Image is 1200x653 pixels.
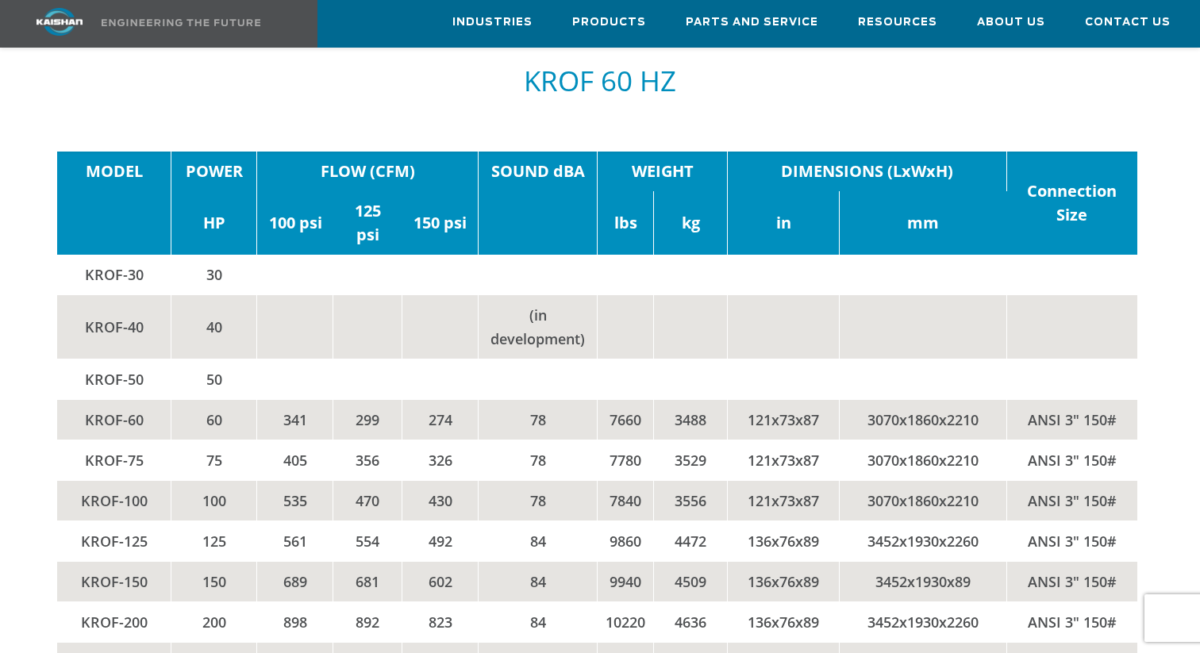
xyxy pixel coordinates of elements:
td: 405 [257,440,333,481]
span: Resources [858,13,937,32]
a: Contact Us [1085,1,1171,44]
td: 3452x1930x2260 [840,521,1007,562]
td: POWER [171,152,257,191]
td: lbs [598,191,654,255]
a: Resources [858,1,937,44]
a: Products [572,1,646,44]
td: 78 [479,440,598,481]
td: 78 [479,400,598,440]
td: 561 [257,521,333,562]
td: 681 [333,562,402,602]
td: HP [171,191,257,255]
img: Engineering the future [102,19,260,26]
td: KROF-60 [57,400,171,440]
td: 492 [402,521,479,562]
td: 4472 [654,521,728,562]
span: Parts and Service [686,13,818,32]
td: 326 [402,440,479,481]
td: 150 [171,562,257,602]
td: 554 [333,521,402,562]
td: 60 [171,400,257,440]
td: 3452x1930x89 [840,562,1007,602]
td: 356 [333,440,402,481]
td: 689 [257,562,333,602]
td: 125 [171,521,257,562]
td: MODEL [57,152,171,191]
td: KROF-50 [57,359,171,400]
td: 84 [479,521,598,562]
td: 75 [171,440,257,481]
h5: KROF 60 HZ [57,66,1142,96]
td: 125 psi [333,191,402,255]
td: in [728,191,840,255]
td: 10220 [598,602,654,643]
td: 9940 [598,562,654,602]
td: 4636 [654,602,728,643]
td: 100 [171,481,257,521]
td: 3529 [654,440,728,481]
td: 136x76x89 [728,602,840,643]
td: 150 psi [402,191,479,255]
td: 78 [479,481,598,521]
td: FLOW (CFM) [257,152,479,191]
td: mm [840,191,1007,255]
td: 121x73x87 [728,440,840,481]
td: 892 [333,602,402,643]
td: 3488 [654,400,728,440]
td: KROF-150 [57,562,171,602]
a: About Us [977,1,1045,44]
td: SOUND dBA [479,152,598,191]
td: WEIGHT [598,152,728,191]
td: 84 [479,602,598,643]
td: 274 [402,400,479,440]
td: kg [654,191,728,255]
td: 4509 [654,562,728,602]
td: KROF-30 [57,255,171,295]
span: Industries [452,13,533,32]
td: 40 [171,295,257,359]
td: 3452x1930x2260 [840,602,1007,643]
td: 136x76x89 [728,562,840,602]
td: 7840 [598,481,654,521]
td: 341 [257,400,333,440]
td: 470 [333,481,402,521]
td: 299 [333,400,402,440]
td: 7780 [598,440,654,481]
td: ANSI 3" 150# [1006,481,1137,521]
td: ANSI 3" 150# [1006,400,1137,440]
td: DIMENSIONS (LxWxH) [728,152,1007,191]
td: KROF-125 [57,521,171,562]
td: 84 [479,562,598,602]
td: ANSI 3" 150# [1006,440,1137,481]
td: 3070x1860x2210 [840,400,1007,440]
td: ANSI 3" 150# [1006,521,1137,562]
span: About Us [977,13,1045,32]
td: (in development) [479,295,598,359]
td: 3070x1860x2210 [840,440,1007,481]
td: 136x76x89 [728,521,840,562]
td: 100 psi [257,191,333,255]
td: Connection Size [1006,152,1137,255]
td: 9860 [598,521,654,562]
td: 121x73x87 [728,400,840,440]
a: Parts and Service [686,1,818,44]
td: 823 [402,602,479,643]
td: 3556 [654,481,728,521]
td: 121x73x87 [728,481,840,521]
td: ANSI 3" 150# [1006,562,1137,602]
td: 3070x1860x2210 [840,481,1007,521]
td: 898 [257,602,333,643]
td: 430 [402,481,479,521]
td: KROF-75 [57,440,171,481]
td: ANSI 3" 150# [1006,602,1137,643]
span: Contact Us [1085,13,1171,32]
td: 602 [402,562,479,602]
span: Products [572,13,646,32]
td: 535 [257,481,333,521]
td: 30 [171,255,257,295]
td: KROF-100 [57,481,171,521]
td: 200 [171,602,257,643]
td: 50 [171,359,257,400]
td: 7660 [598,400,654,440]
td: KROF-200 [57,602,171,643]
